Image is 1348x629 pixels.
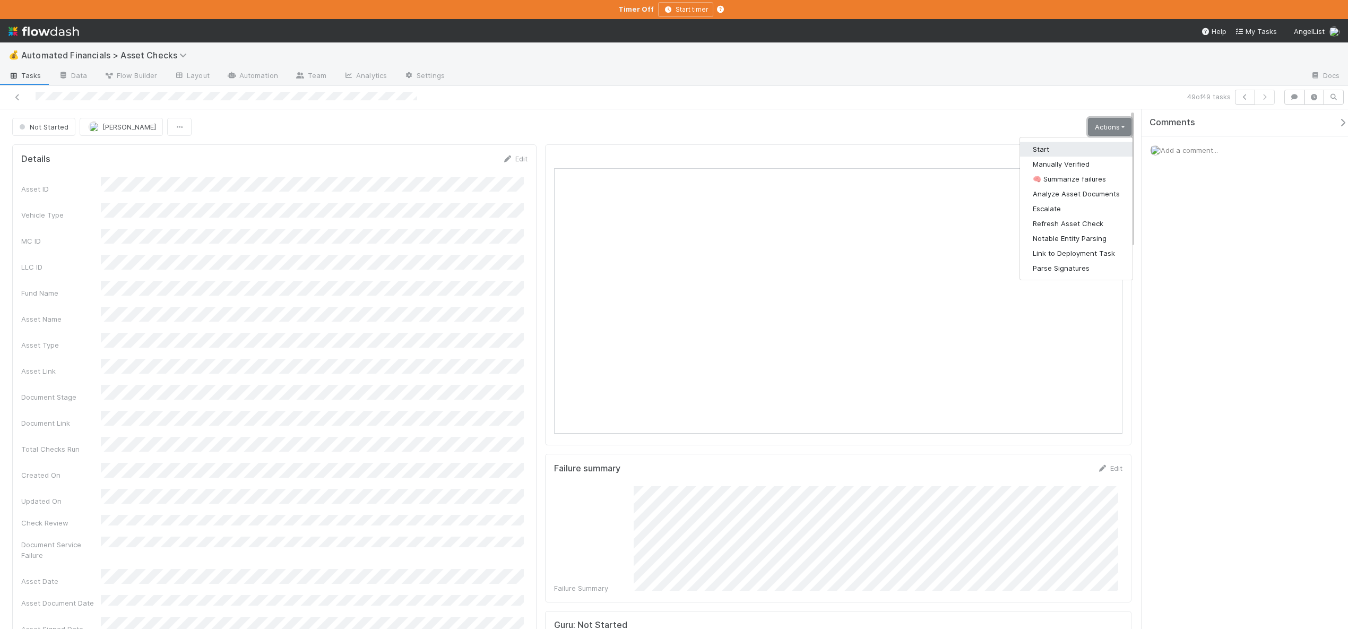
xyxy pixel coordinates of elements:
[287,68,335,85] a: Team
[1088,118,1131,136] a: Actions
[218,68,287,85] a: Automation
[21,576,101,587] div: Asset Date
[21,496,101,506] div: Updated On
[21,314,101,324] div: Asset Name
[166,68,218,85] a: Layout
[21,470,101,480] div: Created On
[1020,216,1133,231] button: Refresh Asset Check
[503,154,528,163] a: Edit
[21,50,192,61] span: Automated Financials > Asset Checks
[8,50,19,59] span: 💰
[96,68,166,85] a: Flow Builder
[1235,26,1277,37] a: My Tasks
[102,123,156,131] span: [PERSON_NAME]
[1294,27,1325,36] span: AngelList
[1020,201,1133,216] button: Escalate
[21,210,101,220] div: Vehicle Type
[21,184,101,194] div: Asset ID
[335,68,395,85] a: Analytics
[1020,246,1133,261] button: Link to Deployment Task
[21,444,101,454] div: Total Checks Run
[1187,91,1231,102] span: 49 of 49 tasks
[658,2,713,17] button: Start timer
[395,68,453,85] a: Settings
[1098,464,1122,472] a: Edit
[21,366,101,376] div: Asset Link
[21,539,101,561] div: Document Service Failure
[104,70,157,81] span: Flow Builder
[21,598,101,608] div: Asset Document Date
[21,518,101,528] div: Check Review
[21,154,50,165] h5: Details
[1020,171,1133,186] button: 🧠 Summarize failures
[1235,27,1277,36] span: My Tasks
[1150,117,1195,128] span: Comments
[21,392,101,402] div: Document Stage
[1161,146,1218,154] span: Add a comment...
[80,118,163,136] button: [PERSON_NAME]
[50,68,96,85] a: Data
[21,288,101,298] div: Fund Name
[21,418,101,428] div: Document Link
[1329,27,1340,37] img: avatar_d02a2cc9-4110-42ea-8259-e0e2573f4e82.png
[1020,186,1133,201] button: Analyze Asset Documents
[1020,157,1133,171] button: Manually Verified
[21,340,101,350] div: Asset Type
[554,583,634,593] div: Failure Summary
[1020,142,1133,157] button: Start
[8,22,79,40] img: logo-inverted-e16ddd16eac7371096b0.svg
[1020,261,1133,275] button: Parse Signatures
[1020,231,1133,246] button: Notable Entity Parsing
[12,118,75,136] button: Not Started
[8,70,41,81] span: Tasks
[21,236,101,246] div: MC ID
[1150,145,1161,156] img: avatar_d02a2cc9-4110-42ea-8259-e0e2573f4e82.png
[89,122,99,132] img: avatar_d02a2cc9-4110-42ea-8259-e0e2573f4e82.png
[554,463,620,474] h5: Failure summary
[1201,26,1226,37] div: Help
[21,262,101,272] div: LLC ID
[17,123,68,131] span: Not Started
[618,5,654,13] strong: Timer Off
[1302,68,1348,85] a: Docs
